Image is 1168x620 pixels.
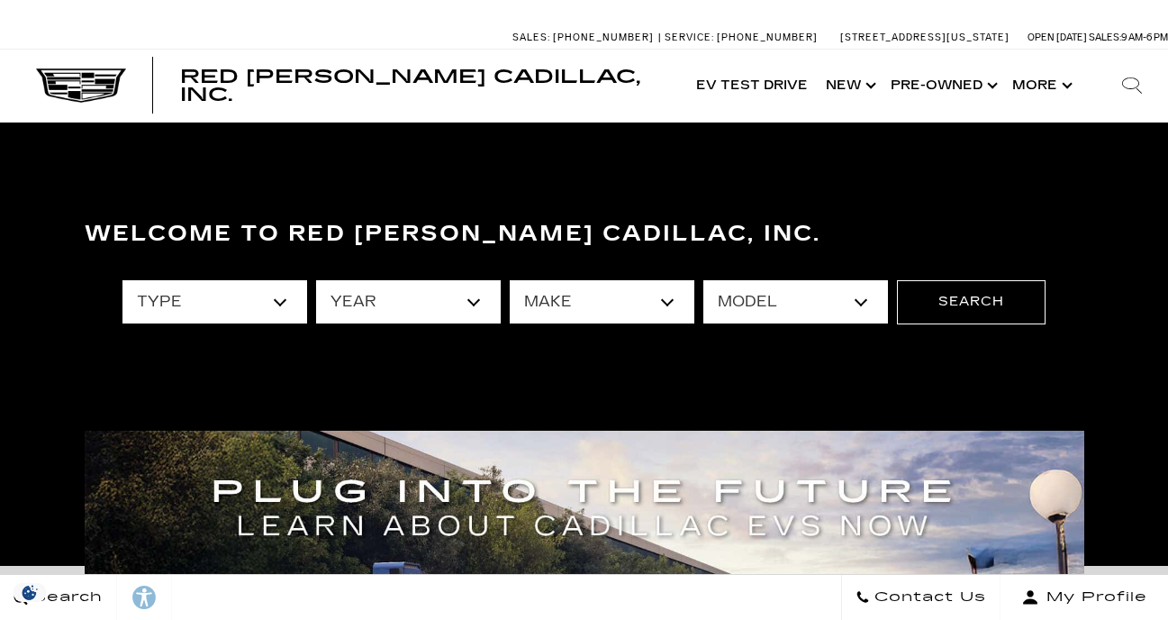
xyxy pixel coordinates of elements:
h3: Welcome to Red [PERSON_NAME] Cadillac, Inc. [85,216,1084,252]
span: Contact Us [870,585,986,610]
a: Service: [PHONE_NUMBER] [658,32,822,42]
a: Red [PERSON_NAME] Cadillac, Inc. [180,68,669,104]
a: New [817,50,882,122]
span: My Profile [1039,585,1147,610]
section: Click to Open Cookie Consent Modal [9,583,50,602]
img: Opt-Out Icon [9,583,50,602]
select: Filter by year [316,280,501,324]
select: Filter by model [703,280,888,324]
select: Filter by type [122,280,307,324]
button: Search [897,280,1046,324]
a: Contact Us [841,575,1000,620]
a: Sales: [PHONE_NUMBER] [512,32,658,42]
span: Red [PERSON_NAME] Cadillac, Inc. [180,66,640,105]
img: Cadillac Dark Logo with Cadillac White Text [36,68,126,103]
span: [PHONE_NUMBER] [553,32,654,43]
span: Search [28,585,103,610]
span: 9 AM-6 PM [1121,32,1168,43]
a: EV Test Drive [687,50,817,122]
button: Open user profile menu [1000,575,1168,620]
span: Sales: [1089,32,1121,43]
span: Sales: [512,32,550,43]
a: [STREET_ADDRESS][US_STATE] [840,32,1010,43]
select: Filter by make [510,280,694,324]
button: More [1003,50,1078,122]
span: Open [DATE] [1028,32,1087,43]
span: [PHONE_NUMBER] [717,32,818,43]
span: Service: [665,32,714,43]
a: Pre-Owned [882,50,1003,122]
